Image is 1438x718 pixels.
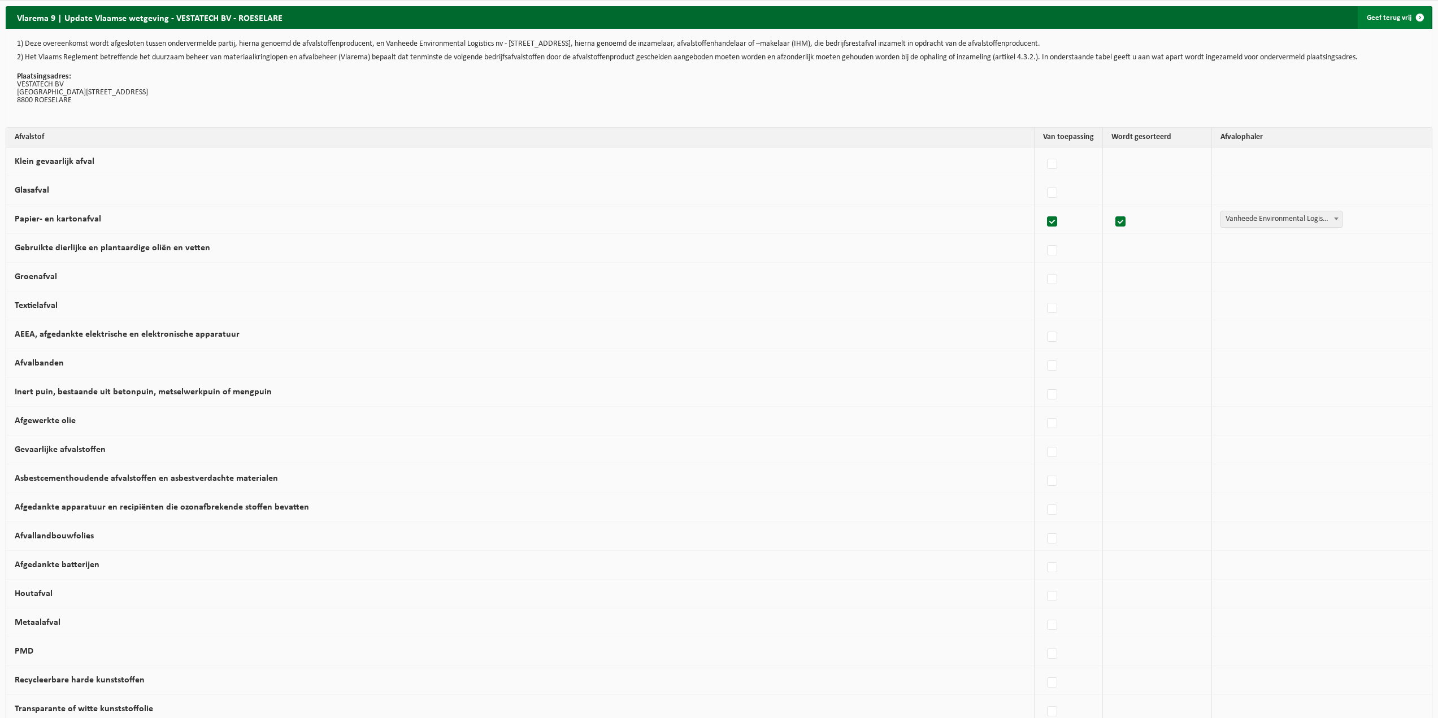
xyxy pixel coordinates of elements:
[15,243,210,253] label: Gebruikte dierlijke en plantaardige oliën en vetten
[17,54,1421,62] p: 2) Het Vlaams Reglement betreffende het duurzaam beheer van materiaalkringlopen en afvalbeheer (V...
[1103,128,1212,147] th: Wordt gesorteerd
[1221,211,1342,227] span: Vanheede Environmental Logistics
[15,157,94,166] label: Klein gevaarlijk afval
[1358,6,1431,29] a: Geef terug vrij
[15,330,240,339] label: AEEA, afgedankte elektrische en elektronische apparatuur
[17,40,1421,48] p: 1) Deze overeenkomst wordt afgesloten tussen ondervermelde partij, hierna genoemd de afvalstoffen...
[15,618,60,627] label: Metaalafval
[15,503,309,512] label: Afgedankte apparatuur en recipiënten die ozonafbrekende stoffen bevatten
[15,560,99,569] label: Afgedankte batterijen
[15,647,33,656] label: PMD
[15,474,278,483] label: Asbestcementhoudende afvalstoffen en asbestverdachte materialen
[15,186,49,195] label: Glasafval
[17,73,1421,105] p: VESTATECH BV [GEOGRAPHIC_DATA][STREET_ADDRESS] 8800 ROESELARE
[1212,128,1432,147] th: Afvalophaler
[15,416,76,425] label: Afgewerkte olie
[15,704,153,713] label: Transparante of witte kunststoffolie
[15,445,106,454] label: Gevaarlijke afvalstoffen
[15,589,53,598] label: Houtafval
[15,301,58,310] label: Textielafval
[15,388,272,397] label: Inert puin, bestaande uit betonpuin, metselwerkpuin of mengpuin
[15,532,94,541] label: Afvallandbouwfolies
[1220,211,1343,228] span: Vanheede Environmental Logistics
[6,128,1035,147] th: Afvalstof
[17,72,71,81] strong: Plaatsingsadres:
[15,215,101,224] label: Papier- en kartonafval
[15,359,64,368] label: Afvalbanden
[6,6,294,28] h2: Vlarema 9 | Update Vlaamse wetgeving - VESTATECH BV - ROESELARE
[1035,128,1103,147] th: Van toepassing
[15,272,57,281] label: Groenafval
[15,676,145,685] label: Recycleerbare harde kunststoffen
